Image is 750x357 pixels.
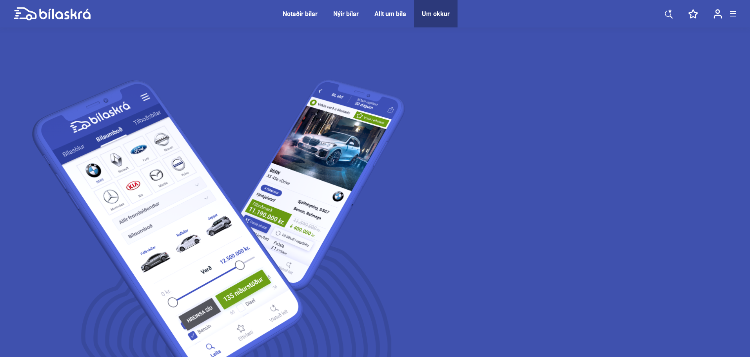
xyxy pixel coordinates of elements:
[422,10,450,18] a: Um okkur
[714,9,722,19] img: user-login.svg
[333,10,359,18] a: Nýir bílar
[374,10,406,18] a: Allt um bíla
[283,10,318,18] a: Notaðir bílar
